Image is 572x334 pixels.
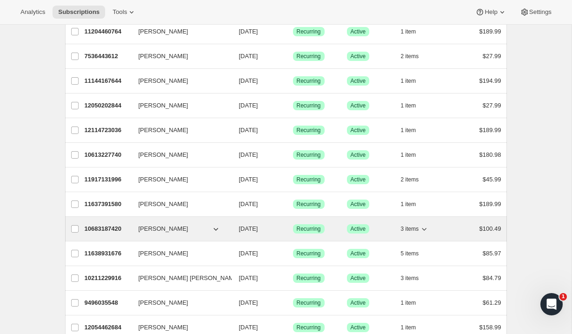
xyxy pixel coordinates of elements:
[514,6,557,19] button: Settings
[133,172,226,187] button: [PERSON_NAME]
[85,321,501,334] div: 12054462684[PERSON_NAME][DATE]SuccessRecurringSuccessActive1 item$158.99
[351,176,366,183] span: Active
[351,102,366,109] span: Active
[483,176,501,183] span: $45.99
[401,222,429,235] button: 3 items
[401,176,419,183] span: 2 items
[85,173,501,186] div: 11917131996[PERSON_NAME][DATE]SuccessRecurringSuccessActive2 items$45.99
[401,151,416,159] span: 1 item
[85,175,131,184] p: 11917131996
[239,77,258,84] span: [DATE]
[139,249,188,258] span: [PERSON_NAME]
[85,274,131,283] p: 10211229916
[297,151,321,159] span: Recurring
[297,28,321,35] span: Recurring
[401,274,419,282] span: 3 items
[297,127,321,134] span: Recurring
[297,176,321,183] span: Recurring
[85,150,131,160] p: 10613227740
[401,296,426,309] button: 1 item
[297,299,321,307] span: Recurring
[351,53,366,60] span: Active
[479,324,501,331] span: $158.99
[85,27,131,36] p: 11204460764
[297,200,321,208] span: Recurring
[133,49,226,64] button: [PERSON_NAME]
[297,274,321,282] span: Recurring
[133,197,226,212] button: [PERSON_NAME]
[85,249,131,258] p: 11638931676
[401,77,416,85] span: 1 item
[239,200,258,207] span: [DATE]
[85,247,501,260] div: 11638931676[PERSON_NAME][DATE]SuccessRecurringSuccessActive5 items$85.97
[85,198,501,211] div: 11637391580[PERSON_NAME][DATE]SuccessRecurringSuccessActive1 item$189.99
[239,274,258,281] span: [DATE]
[239,28,258,35] span: [DATE]
[85,272,501,285] div: 10211229916[PERSON_NAME] [PERSON_NAME][DATE]SuccessRecurringSuccessActive3 items$84.79
[133,246,226,261] button: [PERSON_NAME]
[133,271,226,286] button: [PERSON_NAME] [PERSON_NAME]
[139,298,188,307] span: [PERSON_NAME]
[401,25,426,38] button: 1 item
[483,250,501,257] span: $85.97
[401,99,426,112] button: 1 item
[297,102,321,109] span: Recurring
[351,77,366,85] span: Active
[239,127,258,134] span: [DATE]
[113,8,127,16] span: Tools
[239,324,258,331] span: [DATE]
[58,8,100,16] span: Subscriptions
[401,200,416,208] span: 1 item
[20,8,45,16] span: Analytics
[85,50,501,63] div: 7536443612[PERSON_NAME][DATE]SuccessRecurringSuccessActive2 items$27.99
[401,173,429,186] button: 2 items
[139,101,188,110] span: [PERSON_NAME]
[401,28,416,35] span: 1 item
[85,74,501,87] div: 11144167644[PERSON_NAME][DATE]SuccessRecurringSuccessActive1 item$194.99
[401,148,426,161] button: 1 item
[479,225,501,232] span: $100.49
[85,323,131,332] p: 12054462684
[297,324,321,331] span: Recurring
[85,124,501,137] div: 12114723036[PERSON_NAME][DATE]SuccessRecurringSuccessActive1 item$189.99
[401,198,426,211] button: 1 item
[401,53,419,60] span: 2 items
[239,176,258,183] span: [DATE]
[401,247,429,260] button: 5 items
[133,295,226,310] button: [PERSON_NAME]
[351,200,366,208] span: Active
[139,126,188,135] span: [PERSON_NAME]
[85,126,131,135] p: 12114723036
[139,76,188,86] span: [PERSON_NAME]
[479,200,501,207] span: $189.99
[351,225,366,233] span: Active
[559,293,567,301] span: 1
[401,324,416,331] span: 1 item
[401,127,416,134] span: 1 item
[85,148,501,161] div: 10613227740[PERSON_NAME][DATE]SuccessRecurringSuccessActive1 item$180.98
[401,124,426,137] button: 1 item
[401,299,416,307] span: 1 item
[139,224,188,234] span: [PERSON_NAME]
[133,24,226,39] button: [PERSON_NAME]
[351,127,366,134] span: Active
[85,298,131,307] p: 9496035548
[239,151,258,158] span: [DATE]
[239,250,258,257] span: [DATE]
[139,200,188,209] span: [PERSON_NAME]
[351,250,366,257] span: Active
[53,6,105,19] button: Subscriptions
[297,53,321,60] span: Recurring
[297,225,321,233] span: Recurring
[401,321,426,334] button: 1 item
[139,274,239,283] span: [PERSON_NAME] [PERSON_NAME]
[351,299,366,307] span: Active
[401,102,416,109] span: 1 item
[139,52,188,61] span: [PERSON_NAME]
[85,296,501,309] div: 9496035548[PERSON_NAME][DATE]SuccessRecurringSuccessActive1 item$61.29
[133,221,226,236] button: [PERSON_NAME]
[133,123,226,138] button: [PERSON_NAME]
[85,52,131,61] p: 7536443612
[139,27,188,36] span: [PERSON_NAME]
[297,77,321,85] span: Recurring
